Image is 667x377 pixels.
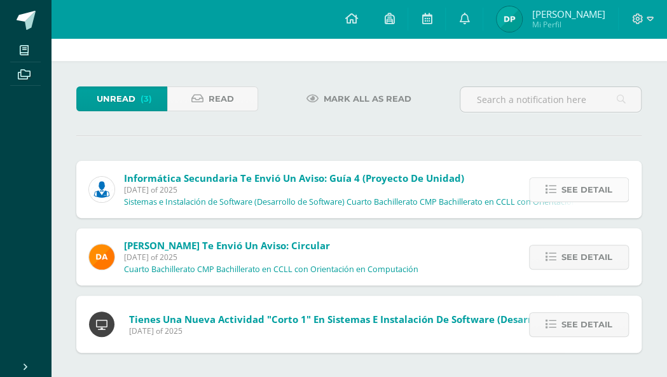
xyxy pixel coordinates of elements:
a: Mark all as read [291,86,427,111]
span: Tienes una nueva actividad "Corto 1" En Sistemas e Instalación de Software (Desarrollo de Software) [129,313,614,326]
span: Unread [97,87,135,111]
span: Informática Secundaria te envió un aviso: Guía 4 (Proyecto de Unidad) [124,172,464,184]
p: Cuarto Bachillerato CMP Bachillerato en CCLL con Orientación en Computación [124,264,418,275]
span: [DATE] of 2025 [124,252,418,263]
span: [DATE] of 2025 [124,184,651,195]
span: See detail [561,245,612,269]
span: [DATE] of 2025 [129,326,614,336]
a: Unread(3) [76,86,167,111]
p: Sistemas e Instalación de Software (Desarrollo de Software) Cuarto Bachillerato CMP Bachillerato ... [124,197,651,207]
span: [PERSON_NAME] te envió un aviso: Circular [124,239,330,252]
a: Read [167,86,258,111]
span: See detail [561,313,612,336]
span: Read [209,87,234,111]
span: Mi Perfil [532,19,605,30]
span: See detail [561,178,612,202]
span: [PERSON_NAME] [532,8,605,20]
img: f9d34ca01e392badc01b6cd8c48cabbd.png [89,244,114,270]
span: Mark all as read [324,87,411,111]
img: 6ed6846fa57649245178fca9fc9a58dd.png [89,177,114,202]
input: Search a notification here [460,87,641,112]
span: (3) [141,87,152,111]
img: 815b63cdd82b759088549b83563f60d9.png [497,6,522,32]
